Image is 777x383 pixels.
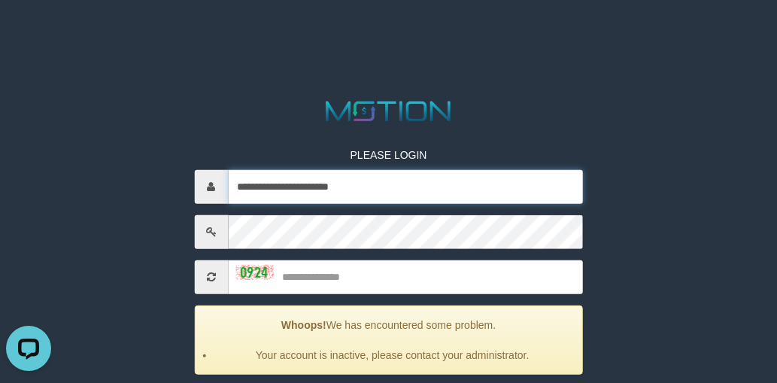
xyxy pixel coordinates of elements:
[6,6,51,51] button: Open LiveChat chat widget
[320,98,457,125] img: MOTION_logo.png
[214,347,571,362] li: Your account is inactive, please contact your administrator.
[194,305,583,374] div: We has encountered some problem.
[235,265,273,280] img: captcha
[281,318,326,330] strong: Whoops!
[194,147,583,162] p: PLEASE LOGIN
